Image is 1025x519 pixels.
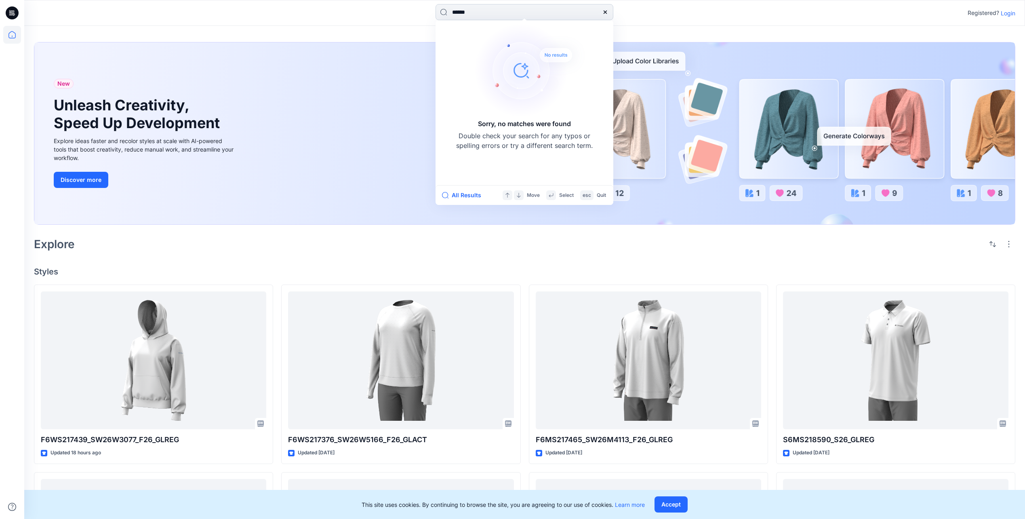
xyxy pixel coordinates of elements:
[559,191,574,200] p: Select
[34,238,75,251] h2: Explore
[54,172,236,188] a: Discover more
[54,172,108,188] button: Discover more
[597,191,606,200] p: Quit
[54,137,236,162] div: Explore ideas faster and recolor styles at scale with AI-powered tools that boost creativity, red...
[474,22,587,119] img: Sorry, no matches were found
[536,291,761,429] a: F6MS217465_SW26M4113_F26_GLREG
[527,191,540,200] p: Move
[54,97,223,131] h1: Unleash Creativity, Speed Up Development
[456,131,593,150] p: Double check your search for any typos or spelling errors or try a different search term.
[655,496,688,513] button: Accept
[298,449,335,457] p: Updated [DATE]
[51,449,101,457] p: Updated 18 hours ago
[583,191,591,200] p: esc
[288,434,514,445] p: F6WS217376_SW26W5166_F26_GLACT
[536,434,761,445] p: F6MS217465_SW26M4113_F26_GLREG
[288,291,514,429] a: F6WS217376_SW26W5166_F26_GLACT
[362,500,645,509] p: This site uses cookies. By continuing to browse the site, you are agreeing to our use of cookies.
[783,434,1008,445] p: S6MS218590_S26_GLREG
[442,190,486,200] button: All Results
[1001,9,1015,17] p: Login
[57,79,70,89] span: New
[478,119,571,129] h5: Sorry, no matches were found
[545,449,582,457] p: Updated [DATE]
[783,291,1008,429] a: S6MS218590_S26_GLREG
[968,8,999,18] p: Registered?
[615,501,645,508] a: Learn more
[41,291,266,429] a: F6WS217439_SW26W3077_F26_GLREG
[41,434,266,445] p: F6WS217439_SW26W3077_F26_GLREG
[34,267,1015,276] h4: Styles
[793,449,829,457] p: Updated [DATE]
